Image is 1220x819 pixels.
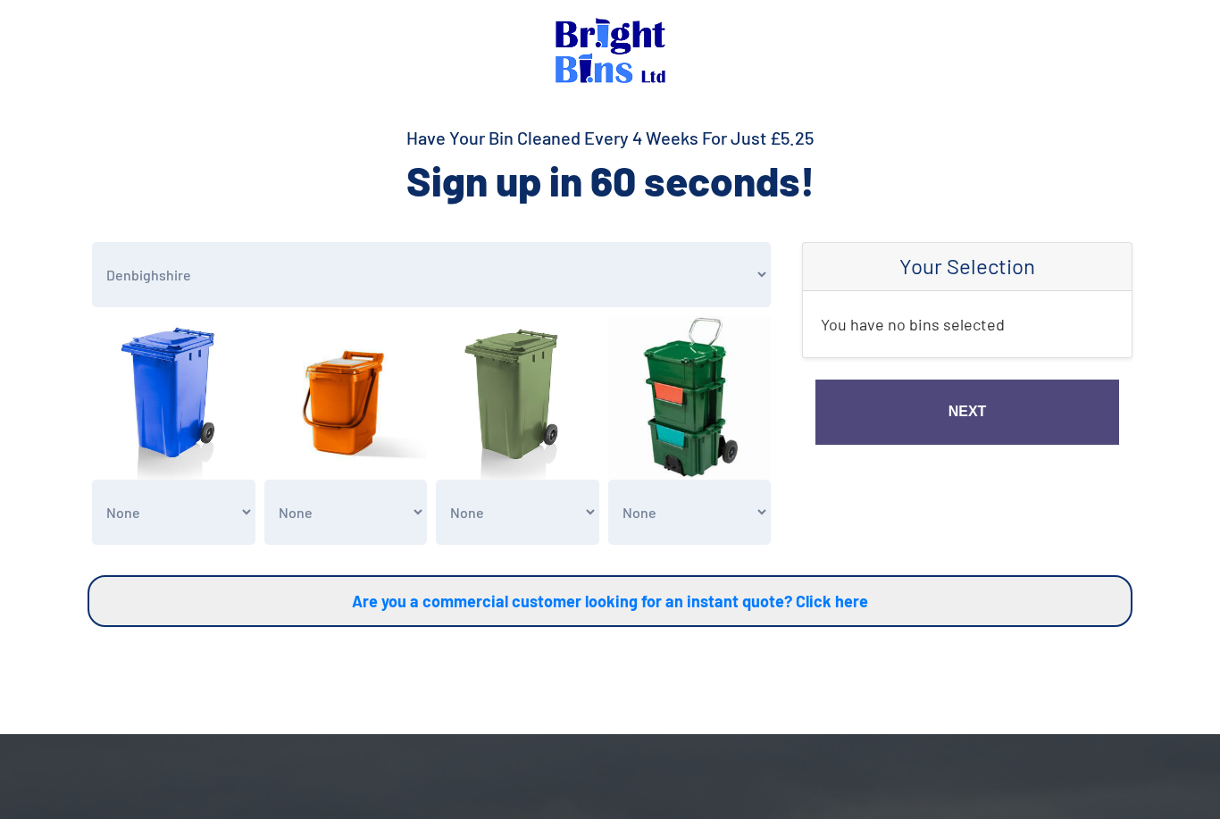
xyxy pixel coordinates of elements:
p: You have no bins selected [821,309,1114,339]
a: Next [815,380,1119,445]
img: food.jpg [264,316,428,480]
img: general.jpg [92,316,255,480]
h2: Sign up in 60 seconds! [88,154,1132,207]
a: Are you a commercial customer looking for an instant quote? Click here [88,575,1132,627]
img: recyclingSystem1.jpg [608,316,772,480]
h4: Your Selection [821,254,1114,280]
img: garden.jpg [436,316,599,480]
h4: Have Your Bin Cleaned Every 4 Weeks For Just £5.25 [88,125,1132,150]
